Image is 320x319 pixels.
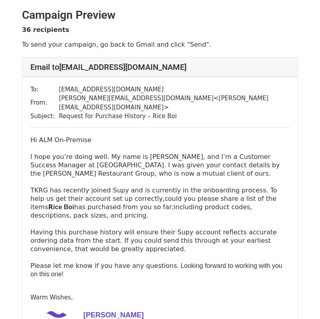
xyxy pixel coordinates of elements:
[146,212,148,219] span: ​.
[30,262,282,277] span: ​. Looking forward to working with you on this one!
[59,112,290,121] td: Request for Purchase History – Rice Boi
[30,94,59,112] td: From:
[30,136,290,278] p: Hi ALM On-Premise I hope you’re doing well. My name is [PERSON_NAME], and I’m a Customer Success ...
[48,203,74,211] b: R
[30,85,59,94] td: To:
[30,62,290,72] h4: Email to [EMAIL_ADDRESS][DOMAIN_NAME]
[59,85,290,94] td: [EMAIL_ADDRESS][DOMAIN_NAME]
[30,112,59,121] td: Subject:
[22,26,69,34] strong: 36 recipients
[84,311,144,319] b: [PERSON_NAME]
[22,40,298,49] p: To send your campaign, go back to Gmail and click "Send".
[59,94,290,112] td: [PERSON_NAME][EMAIL_ADDRESS][DOMAIN_NAME] < [PERSON_NAME][EMAIL_ADDRESS][DOMAIN_NAME] >
[22,8,298,22] h2: Campaign Preview
[165,195,168,202] span: ​c
[172,204,173,210] span: ​;
[53,204,74,210] span: ​ice Boi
